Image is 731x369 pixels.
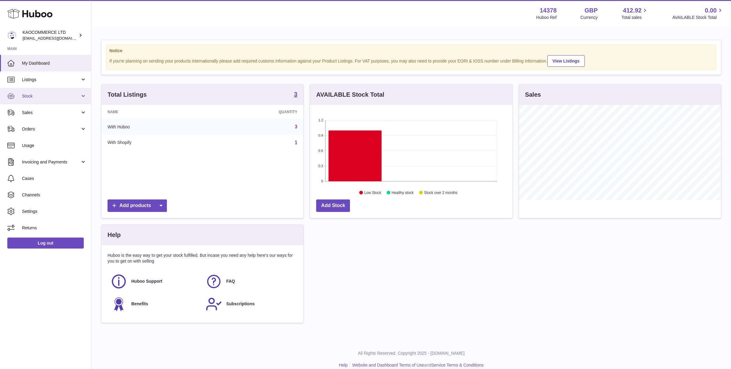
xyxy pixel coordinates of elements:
a: Log out [7,238,84,249]
text: Low Stock [364,191,381,195]
td: With Shopify [101,135,210,151]
a: 1 [295,140,297,145]
h3: AVAILABLE Stock Total [316,91,384,99]
a: Benefits [111,296,200,312]
span: Cases [22,176,87,181]
span: Returns [22,225,87,231]
div: Currency [581,15,598,20]
div: Huboo Ref [536,15,557,20]
span: Subscriptions [226,301,255,307]
a: 412.92 Total sales [621,6,648,20]
text: Stock over 2 months [424,191,457,195]
li: and [350,362,483,368]
text: Healthy stock [392,191,414,195]
span: Total sales [621,15,648,20]
text: 1.2 [319,118,323,122]
span: Channels [22,192,87,198]
span: Invoicing and Payments [22,159,80,165]
span: [EMAIL_ADDRESS][DOMAIN_NAME] [23,36,90,41]
span: Settings [22,209,87,214]
text: 0 [321,179,323,183]
a: 3 [295,124,297,129]
a: Website and Dashboard Terms of Use [352,363,424,367]
a: Subscriptions [206,296,295,312]
text: 0.6 [319,149,323,152]
td: With Huboo [101,119,210,135]
text: 0.3 [319,164,323,168]
div: KAOCOMMERCE LTD [23,30,77,41]
span: Stock [22,93,80,99]
strong: GBP [584,6,598,15]
p: All Rights Reserved. Copyright 2025 - [DOMAIN_NAME] [96,350,726,356]
a: 3 [294,91,297,99]
p: Huboo is the easy way to get your stock fulfilled. But incase you need any help here's our ways f... [108,253,297,264]
span: Usage [22,143,87,149]
strong: Notice [109,48,713,54]
strong: 14378 [540,6,557,15]
th: Quantity [210,105,304,119]
span: Listings [22,77,80,83]
a: Help [339,363,348,367]
a: Add products [108,199,167,212]
img: hello@lunera.co.uk [7,31,16,40]
span: FAQ [226,278,235,284]
th: Name [101,105,210,119]
span: Sales [22,110,80,116]
a: View Listings [547,55,585,67]
span: Huboo Support [131,278,162,284]
span: 412.92 [623,6,641,15]
h3: Total Listings [108,91,147,99]
a: FAQ [206,273,295,290]
a: 0.00 AVAILABLE Stock Total [672,6,724,20]
a: Huboo Support [111,273,200,290]
span: Orders [22,126,80,132]
span: Benefits [131,301,148,307]
a: Service Terms & Conditions [431,363,484,367]
h3: Help [108,231,121,239]
div: If you're planning on sending your products internationally please add required customs informati... [109,54,713,67]
h3: Sales [525,91,541,99]
span: My Dashboard [22,60,87,66]
text: 0.9 [319,134,323,137]
a: Add Stock [316,199,350,212]
span: 0.00 [705,6,717,15]
strong: 3 [294,91,297,97]
span: AVAILABLE Stock Total [672,15,724,20]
